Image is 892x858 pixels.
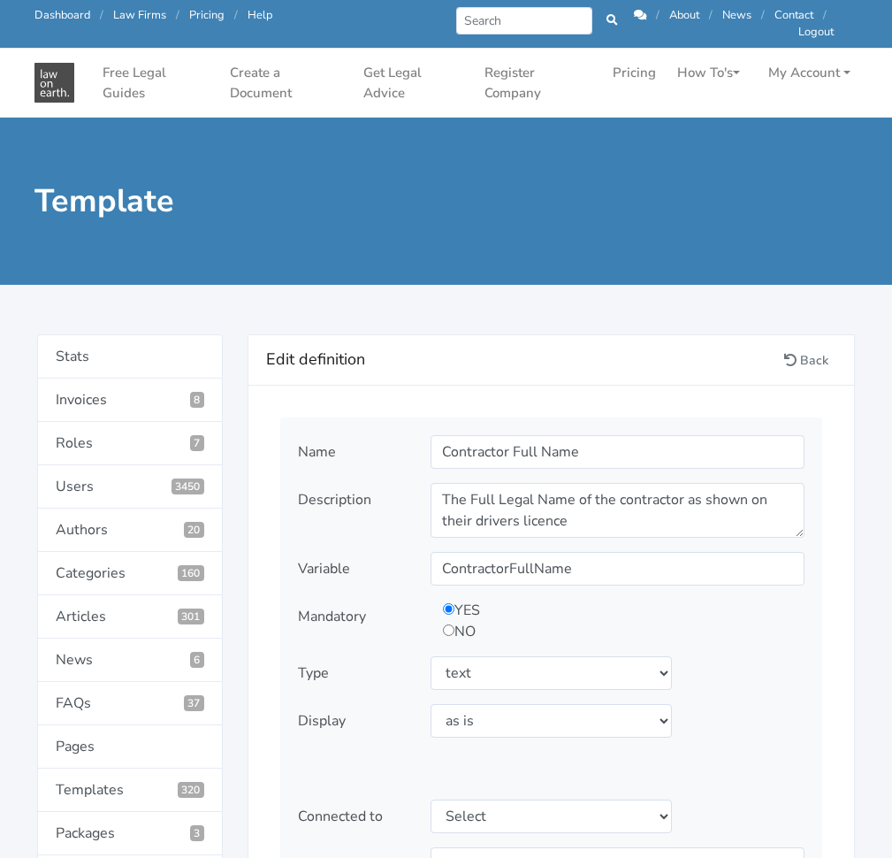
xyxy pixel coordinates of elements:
a: Pricing [189,7,225,23]
span: 20 [184,522,205,538]
a: Free Legal Guides [95,56,216,110]
input: Variable name [431,552,804,586]
span: 7 [190,435,205,451]
img: Law On Earth [34,63,74,103]
a: Law Firms [113,7,166,23]
a: News [722,7,751,23]
a: My Account [761,56,858,90]
a: Register Company [477,56,598,110]
textarea: The Full Legal Name of the contractor as shown on their drivers licence [431,483,804,538]
span: / [176,7,179,23]
span: 8 [190,392,205,408]
a: News [37,639,223,682]
div: Connected to [286,800,418,833]
span: 301 [178,609,205,624]
h4: Edit definition [266,346,776,374]
div: Display [286,704,418,738]
a: FAQs [37,682,223,725]
div: Mandatory [286,600,418,642]
span: / [656,7,659,23]
a: Back [776,347,836,374]
span: 37 [184,695,205,711]
input: Search [456,7,593,34]
a: Pricing [606,56,663,90]
a: Create a Document [223,56,349,110]
a: Invoices8 [37,379,223,422]
a: How To's [670,56,747,90]
a: Templates [37,769,223,812]
a: Pages [37,725,223,769]
a: Logout [798,24,834,40]
span: 160 [178,565,205,581]
a: Dashboard [34,7,90,23]
span: 6 [190,652,205,668]
a: Users3450 [37,465,223,509]
a: Get Legal Advice [356,56,470,110]
span: / [234,7,238,23]
a: Articles [37,595,223,639]
a: Contact [774,7,813,23]
span: / [823,7,827,23]
div: Variable [286,552,418,586]
span: 3450 [172,479,205,494]
div: Type [286,656,418,690]
span: / [761,7,765,23]
a: Packages3 [37,812,223,855]
span: 3 [190,825,205,841]
h1: Template [34,181,434,221]
span: 320 [178,782,205,798]
a: About [669,7,699,23]
div: Name [286,435,418,469]
a: Roles7 [37,422,223,465]
input: Name [431,435,804,469]
span: / [100,7,103,23]
a: Authors20 [37,509,223,552]
a: Stats [37,334,223,379]
div: Description [286,483,418,538]
a: Help [248,7,272,23]
span: / [709,7,713,23]
a: Categories160 [37,552,223,595]
div: YES NO [431,600,711,642]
